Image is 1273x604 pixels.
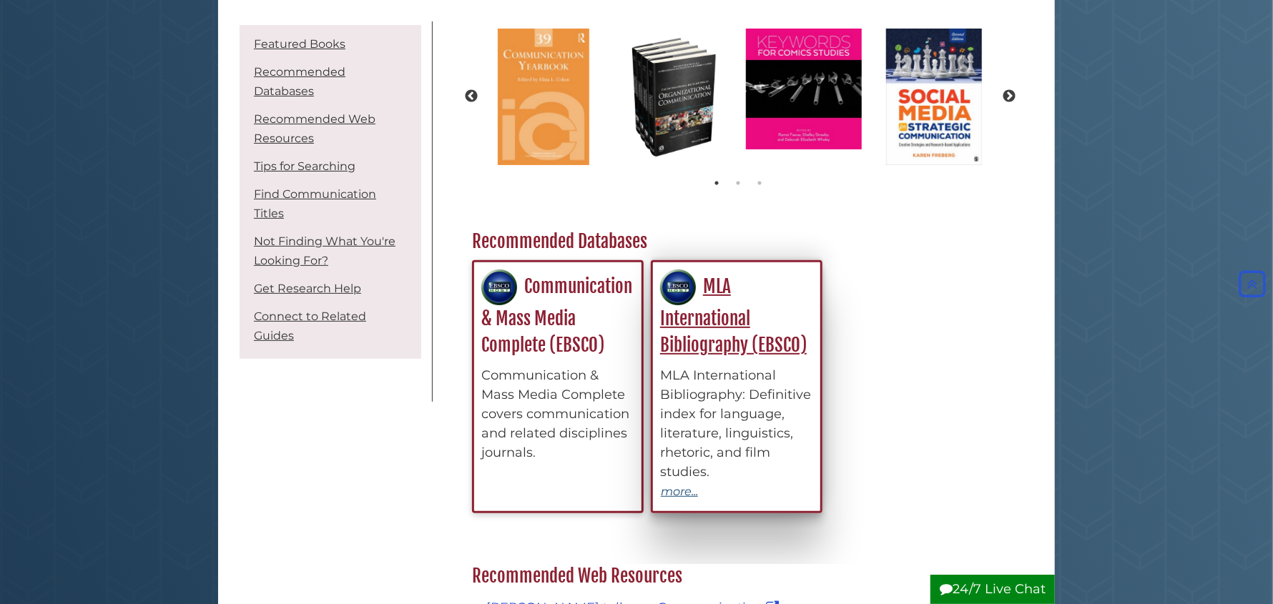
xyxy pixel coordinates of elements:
[753,176,767,190] button: 3 of 3
[660,366,813,482] div: MLA International Bibliography: Definitive index for language, literature, linguistics, rhetoric,...
[710,176,724,190] button: 1 of 3
[254,112,375,145] a: Recommended Web Resources
[464,89,478,104] button: Previous
[660,482,699,500] button: more...
[491,21,596,172] img: Communication Yearbook
[739,21,869,157] img: Keywords for Comics Studies
[254,187,376,220] a: Find Communication Titles
[240,21,421,366] div: Guide Pages
[481,366,634,462] div: Communication & Mass Media Complete covers communication and related disciplines journals.
[879,21,989,172] img: Social Media for Strategic Communication
[1002,89,1016,104] button: Next
[930,575,1055,604] button: 24/7 Live Chat
[465,565,1012,588] h2: Recommended Web Resources
[254,282,361,295] a: Get Research Help
[465,230,1012,253] h2: Recommended Databases
[619,21,728,172] img: The International Encyclopedia of Organization Communication
[254,65,345,98] a: Recommended Databases
[254,234,395,267] a: Not Finding What You're Looking For?
[660,275,807,356] a: MLA International Bibliography (EBSCO)
[254,159,355,173] a: Tips for Searching
[254,310,366,342] a: Connect to Related Guides
[254,37,345,51] a: Featured Books
[481,275,632,356] a: Communication & Mass Media Complete (EBSCO)
[1235,276,1269,292] a: Back to Top
[732,176,746,190] button: 2 of 3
